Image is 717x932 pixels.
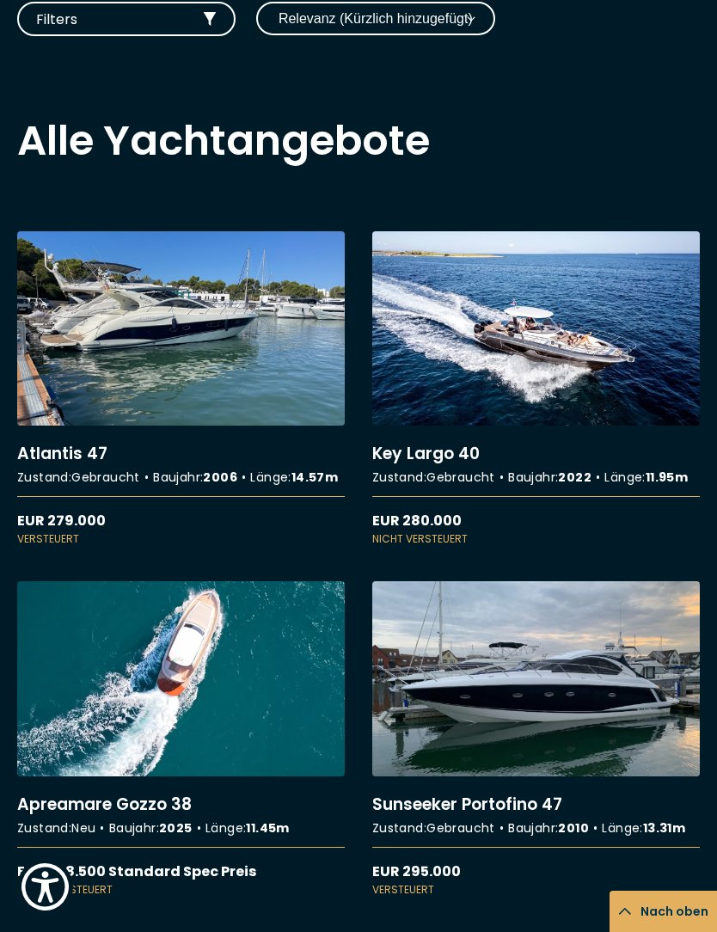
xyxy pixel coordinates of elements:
[17,120,700,162] h2: Alle Yachtangebote
[17,2,236,36] button: Filters
[36,9,186,30] span: Filters
[17,231,345,547] a: More details aboutAtlantis 47
[610,891,717,932] button: Nach oben
[17,581,345,897] a: More details aboutApreamare Gozzo 38
[372,581,700,897] a: More details aboutSunseeker Portofino 47
[372,231,700,547] a: More details aboutKey Largo 40
[17,859,73,915] button: Show Accessibility Preferences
